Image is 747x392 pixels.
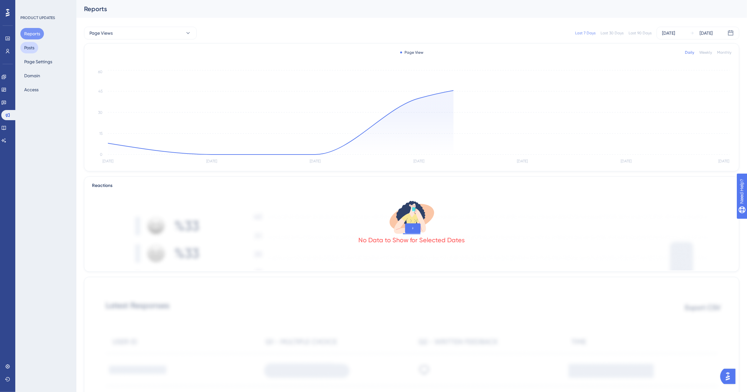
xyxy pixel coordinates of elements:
[84,27,197,39] button: Page Views
[15,2,40,9] span: Need Help?
[717,50,731,55] div: Monthly
[662,29,675,37] div: [DATE]
[92,182,731,189] div: Reactions
[718,159,729,164] tspan: [DATE]
[575,31,595,36] div: Last 7 Days
[20,42,38,53] button: Posts
[20,84,42,95] button: Access
[699,50,712,55] div: Weekly
[413,159,424,164] tspan: [DATE]
[400,50,423,55] div: Page View
[700,29,713,37] div: [DATE]
[720,367,739,386] iframe: UserGuiding AI Assistant Launcher
[310,159,321,164] tspan: [DATE]
[98,110,102,115] tspan: 30
[98,89,102,94] tspan: 45
[84,4,723,13] div: Reports
[98,70,102,74] tspan: 60
[20,70,44,81] button: Domain
[99,131,102,136] tspan: 15
[206,159,217,164] tspan: [DATE]
[359,236,465,244] div: No Data to Show for Selected Dates
[601,31,624,36] div: Last 30 Days
[102,159,113,164] tspan: [DATE]
[629,31,652,36] div: Last 90 Days
[89,29,113,37] span: Page Views
[100,152,102,157] tspan: 0
[20,56,56,67] button: Page Settings
[685,50,694,55] div: Daily
[621,159,631,164] tspan: [DATE]
[20,28,44,39] button: Reports
[517,159,528,164] tspan: [DATE]
[20,15,55,20] div: PRODUCT UPDATES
